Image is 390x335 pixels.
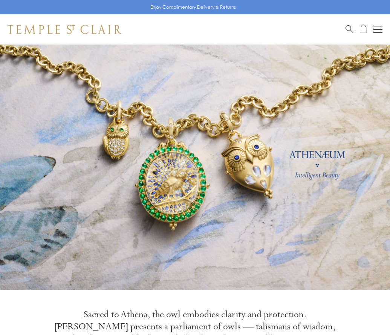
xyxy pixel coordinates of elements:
p: Enjoy Complimentary Delivery & Returns [150,3,236,11]
img: Temple St. Clair [8,25,121,34]
button: Open navigation [373,25,382,34]
a: Search [346,25,353,34]
a: Open Shopping Bag [360,25,367,34]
